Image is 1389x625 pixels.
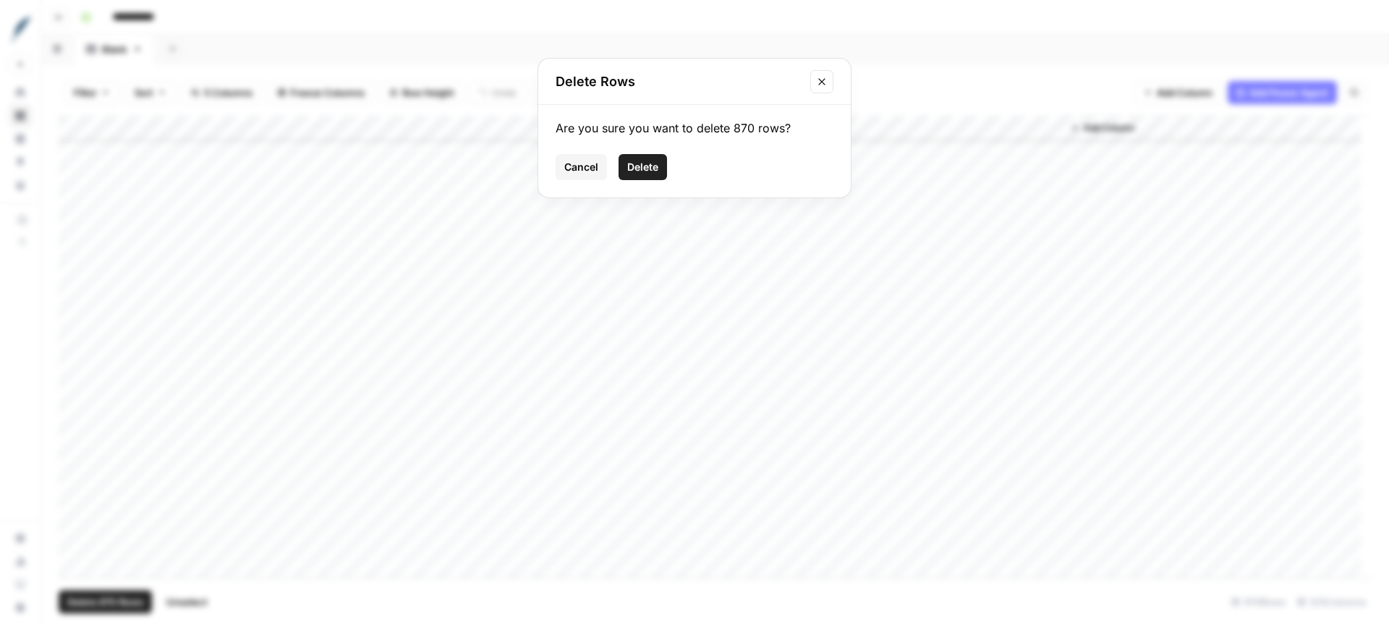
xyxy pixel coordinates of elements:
[556,72,802,92] h2: Delete Rows
[556,119,833,137] div: Are you sure you want to delete 870 rows?
[627,160,658,174] span: Delete
[619,154,667,180] button: Delete
[556,154,607,180] button: Cancel
[810,70,833,93] button: Close modal
[564,160,598,174] span: Cancel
